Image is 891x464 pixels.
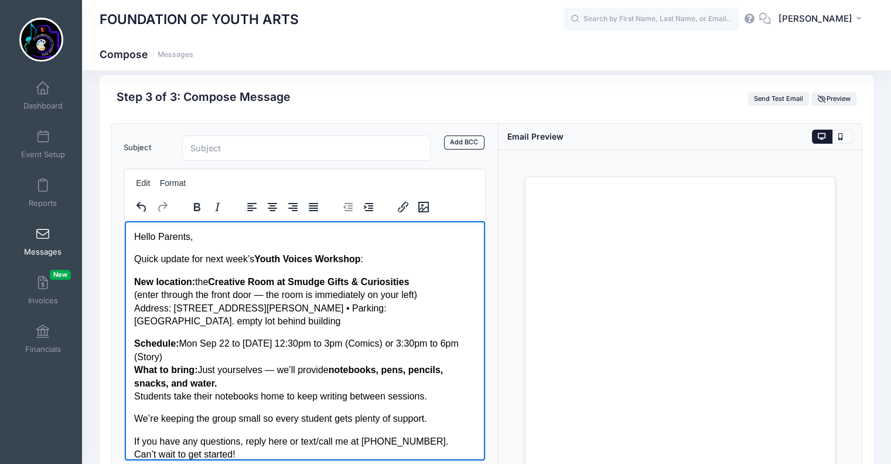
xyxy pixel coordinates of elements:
[50,270,71,280] span: New
[811,92,856,106] button: Preview
[19,18,63,62] img: FOUNDATION OF YOUTH ARTS
[444,136,484,150] a: Add BCC
[29,198,57,208] span: Reports
[9,144,318,167] strong: notebooks, pens, pencils, snacks, and water.
[24,247,62,257] span: Messages
[9,9,351,276] body: Rich Text Area. Press ALT-0 for help.
[182,136,431,161] input: Subject
[15,270,71,311] a: InvoicesNew
[242,199,262,215] button: Align left
[15,75,71,116] a: Dashboard
[393,199,413,215] button: Insert/edit link
[9,191,351,204] p: We’re keeping the group small so every student gets plenty of support.
[331,195,386,218] div: indentation
[21,150,65,160] span: Event Setup
[9,55,351,107] p: the (enter through the front door — the room is immediately on your left) Address: [STREET_ADDRES...
[118,136,176,161] label: Subject
[748,92,810,106] button: Send Test Email
[9,214,351,241] p: If you have any questions, reply here or text/call me at [PHONE_NUMBER]. Can’t wait to get started!
[15,319,71,360] a: Financials
[83,56,284,66] strong: Creative Room at Smudge Gifts & Curiosities
[386,195,441,218] div: image
[779,12,852,25] span: [PERSON_NAME]
[25,344,61,354] span: Financials
[15,124,71,165] a: Event Setup
[9,116,351,182] p: Mon Sep 22 to [DATE] 12:30pm to 3pm (Comics) or 3:30pm to 6pm (Story) Just yourselves — we’ll pro...
[207,199,227,215] button: Italic
[28,296,58,306] span: Invoices
[235,195,331,218] div: alignment
[262,199,282,215] button: Align center
[15,172,71,214] a: Reports
[180,195,235,218] div: formatting
[100,48,193,60] h1: Compose
[136,178,150,188] span: Edit
[160,178,186,188] span: Format
[117,90,291,104] h2: Step 3 of 3: Compose Message
[15,221,71,262] a: Messages
[23,101,63,111] span: Dashboard
[125,195,180,218] div: history
[129,33,235,43] strong: Youth Voices Workshop
[359,199,378,215] button: Increase indent
[152,199,172,215] button: Redo
[414,199,433,215] button: Insert/edit image
[771,6,873,33] button: [PERSON_NAME]
[283,199,303,215] button: Align right
[9,9,351,22] p: Hello Parents,
[100,6,299,33] h1: FOUNDATION OF YOUTH ARTS
[132,199,152,215] button: Undo
[9,144,73,154] strong: What to bring:
[564,8,739,31] input: Search by First Name, Last Name, or Email...
[125,221,486,460] iframe: Rich Text Area
[818,94,851,103] span: Preview
[9,32,351,45] p: Quick update for next week’s :
[158,50,193,59] a: Messages
[338,199,358,215] button: Decrease indent
[9,56,70,66] strong: New location:
[187,199,207,215] button: Bold
[9,117,54,127] strong: Schedule:
[507,130,564,143] div: Email Preview
[303,199,323,215] button: Justify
